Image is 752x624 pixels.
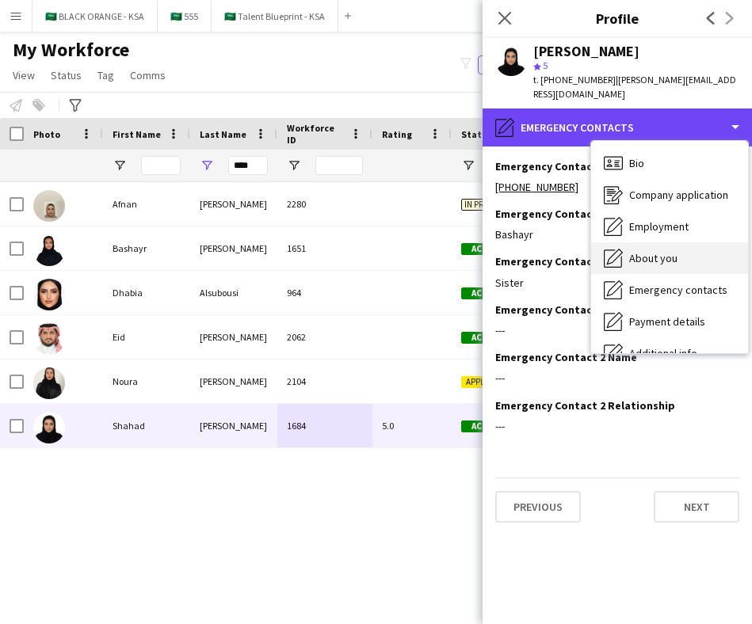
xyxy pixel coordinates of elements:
[200,158,214,173] button: Open Filter Menu
[461,376,510,388] span: Applicant
[591,337,748,369] div: Additional info
[33,367,65,399] img: Noura Alsubaie
[228,156,268,175] input: Last Name Filter Input
[33,190,65,222] img: Afnan Alsubaie
[212,1,338,32] button: 🇸🇦 Talent Blueprint - KSA
[277,271,372,314] div: 964
[591,274,748,306] div: Emergency contacts
[461,199,518,211] span: In progress
[13,38,129,62] span: My Workforce
[629,346,697,360] span: Additional info
[33,234,65,266] img: Bashayr AlSubaie
[461,420,510,432] span: Active
[629,156,644,170] span: Bio
[277,182,372,226] div: 2280
[629,219,689,234] span: Employment
[495,276,739,290] div: Sister
[382,128,412,140] span: Rating
[461,332,510,344] span: Active
[629,251,678,265] span: About you
[495,159,655,173] h3: Emergency Contact 1 Number
[533,74,736,100] span: | [PERSON_NAME][EMAIL_ADDRESS][DOMAIN_NAME]
[495,302,649,317] h3: Emergency Contact 2 Number
[33,412,65,443] img: Shahad Alsubaie
[51,68,82,82] span: Status
[277,315,372,359] div: 2062
[495,323,739,337] div: ---
[533,44,639,59] div: [PERSON_NAME]
[113,158,127,173] button: Open Filter Menu
[495,207,643,221] h3: Emergency Contact 1 Name
[315,156,363,175] input: Workforce ID Filter Input
[103,360,190,403] div: Noura
[478,55,557,74] button: Everyone4,054
[495,419,739,433] div: ---
[103,182,190,226] div: Afnan
[372,404,452,447] div: 5.0
[591,179,748,211] div: Company application
[124,65,172,86] a: Comms
[591,147,748,179] div: Bio
[591,242,748,274] div: About you
[495,371,739,385] div: ---
[44,65,88,86] a: Status
[461,243,510,255] span: Active
[654,491,739,523] button: Next
[32,1,158,32] button: 🇸🇦 BLACK ORANGE - KSA
[287,122,344,146] span: Workforce ID
[130,68,166,82] span: Comms
[6,65,41,86] a: View
[495,491,581,523] button: Previous
[495,254,675,268] h3: Emergency Contact 1 Relationship
[190,226,277,270] div: [PERSON_NAME]
[190,360,277,403] div: [PERSON_NAME]
[543,59,548,71] span: 5
[629,314,705,329] span: Payment details
[277,226,372,270] div: 1651
[591,306,748,337] div: Payment details
[533,74,616,86] span: t. [PHONE_NUMBER]
[103,404,190,447] div: Shahad
[461,128,492,140] span: Status
[141,156,181,175] input: First Name Filter Input
[483,108,752,146] div: Emergency contacts
[113,128,161,140] span: First Name
[103,315,190,359] div: Eid
[190,182,277,226] div: [PERSON_NAME]
[277,404,372,447] div: 1684
[91,65,120,86] a: Tag
[158,1,212,32] button: 🇸🇦 555
[495,180,578,194] a: [PHONE_NUMBER]
[277,360,372,403] div: 2104
[495,227,739,242] div: Bashayr
[629,283,727,297] span: Emergency contacts
[190,271,277,314] div: Alsubousi
[103,226,190,270] div: Bashayr
[97,68,114,82] span: Tag
[190,315,277,359] div: [PERSON_NAME]
[287,158,301,173] button: Open Filter Menu
[461,287,510,299] span: Active
[495,398,675,413] h3: Emergency Contact 2 Relationship
[483,8,752,29] h3: Profile
[103,271,190,314] div: Dhabia
[200,128,246,140] span: Last Name
[495,350,637,364] h3: Emergency Contact 2 Name
[13,68,35,82] span: View
[66,96,85,115] app-action-btn: Advanced filters
[33,279,65,310] img: Dhabia Alsubousi
[33,128,60,140] span: Photo
[629,188,728,202] span: Company application
[591,211,748,242] div: Employment
[461,158,475,173] button: Open Filter Menu
[190,404,277,447] div: [PERSON_NAME]
[33,323,65,355] img: Eid Alsubaie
